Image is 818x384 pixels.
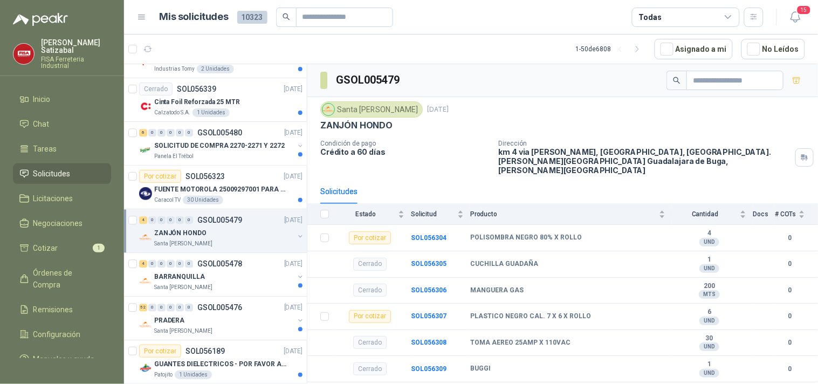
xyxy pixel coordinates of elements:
[335,210,396,218] span: Estado
[576,40,646,58] div: 1 - 50 de 6808
[139,275,152,287] img: Company Logo
[167,129,175,136] div: 0
[13,349,111,369] a: Manuales y ayuda
[197,216,242,224] p: GSOL005479
[13,139,111,159] a: Tareas
[176,216,184,224] div: 0
[411,204,470,225] th: Solicitud
[157,260,166,268] div: 0
[320,147,490,156] p: Crédito a 60 días
[167,304,175,311] div: 0
[139,129,147,136] div: 6
[672,282,746,291] b: 200
[124,340,307,384] a: Por cotizarSOL056189[DATE] Company LogoGUANTES DIELECTRICOS - POR FAVOR ADJUNTAR SU FICHA TECNICA...
[160,9,229,25] h1: Mis solicitudes
[154,184,288,195] p: FUENTE MOTOROLA 25009297001 PARA EP450
[41,39,111,54] p: [PERSON_NAME] Satizabal
[139,126,305,161] a: 6 0 0 0 0 0 GSOL005480[DATE] Company LogoSOLICITUD DE COMPRA 2270-2271 Y 2272Panela El Trébol
[672,256,746,264] b: 1
[13,114,111,134] a: Chat
[320,140,490,147] p: Condición de pago
[124,166,307,209] a: Por cotizarSOL056323[DATE] Company LogoFUENTE MOTOROLA 25009297001 PARA EP450Caracol TV30 Unidades
[193,108,230,117] div: 1 Unidades
[167,216,175,224] div: 0
[33,168,71,180] span: Solicitudes
[753,204,775,225] th: Docs
[185,129,193,136] div: 0
[775,233,805,243] b: 0
[699,342,719,351] div: UND
[139,318,152,331] img: Company Logo
[699,317,719,325] div: UND
[427,105,449,115] p: [DATE]
[154,239,212,248] p: Santa [PERSON_NAME]
[470,234,582,242] b: POLISOMBRA NEGRO 80% X ROLLO
[139,304,147,311] div: 52
[33,304,73,316] span: Remisiones
[411,365,446,373] a: SOL056309
[775,259,805,269] b: 0
[33,328,81,340] span: Configuración
[197,260,242,268] p: GSOL005478
[775,311,805,321] b: 0
[139,83,173,95] div: Cerrado
[154,196,181,204] p: Caracol TV
[411,210,455,218] span: Solicitud
[167,260,175,268] div: 0
[411,339,446,346] a: SOL056308
[154,108,190,117] p: Calzatodo S.A.
[139,362,152,375] img: Company Logo
[353,362,387,375] div: Cerrado
[148,129,156,136] div: 0
[148,260,156,268] div: 0
[154,327,212,335] p: Santa [PERSON_NAME]
[176,260,184,268] div: 0
[699,264,719,273] div: UND
[185,173,225,180] p: SOL056323
[470,260,538,269] b: CUCHILLA GUADAÑA
[197,129,242,136] p: GSOL005480
[197,304,242,311] p: GSOL005476
[320,101,423,118] div: Santa [PERSON_NAME]
[320,120,393,131] p: ZANJÓN HONDO
[775,210,796,218] span: # COTs
[322,104,334,115] img: Company Logo
[139,187,152,200] img: Company Logo
[124,78,307,122] a: CerradoSOL056339[DATE] Company LogoCinta Foil Reforzada 25 MTRCalzatodo S.A.1 Unidades
[786,8,805,27] button: 15
[353,336,387,349] div: Cerrado
[154,152,194,161] p: Panela El Trébol
[349,310,391,323] div: Por cotizar
[185,260,193,268] div: 0
[13,238,111,258] a: Cotizar1
[154,65,195,73] p: Industrias Tomy
[284,128,303,138] p: [DATE]
[33,267,101,291] span: Órdenes de Compra
[139,260,147,268] div: 4
[13,188,111,209] a: Licitaciones
[796,5,812,15] span: 15
[672,334,746,343] b: 30
[335,204,411,225] th: Estado
[499,147,791,175] p: km 4 via [PERSON_NAME], [GEOGRAPHIC_DATA], [GEOGRAPHIC_DATA]. [PERSON_NAME][GEOGRAPHIC_DATA] Guad...
[41,56,111,69] p: FISA Ferreteria Industrial
[33,93,51,105] span: Inicio
[148,216,156,224] div: 0
[411,260,446,268] b: SOL056305
[33,242,58,254] span: Cotizar
[139,257,305,292] a: 4 0 0 0 0 0 GSOL005478[DATE] Company LogoBARRANQUILLASanta [PERSON_NAME]
[470,204,672,225] th: Producto
[672,210,738,218] span: Cantidad
[775,364,805,374] b: 0
[185,304,193,311] div: 0
[639,11,662,23] div: Todas
[176,129,184,136] div: 0
[197,65,234,73] div: 2 Unidades
[741,39,805,59] button: No Leídos
[353,258,387,271] div: Cerrado
[157,216,166,224] div: 0
[284,172,303,182] p: [DATE]
[411,286,446,294] b: SOL056306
